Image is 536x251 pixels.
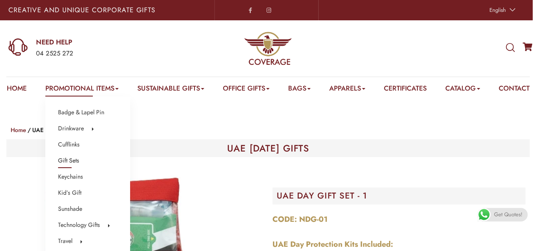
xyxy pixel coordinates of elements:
[8,7,210,14] p: Creative and Unique Corporate Gifts
[272,239,393,250] strong: UAE Day Protection Kits Included:
[58,188,81,199] a: Kid’s Gift
[445,83,480,97] a: Catalog
[58,107,104,118] a: Badge & Lapel Pin
[485,4,517,16] a: English
[58,155,79,166] a: Gift Sets
[58,171,83,182] a: Keychains
[45,83,119,97] a: Promotional Items
[36,38,175,47] a: NEED HELP
[58,123,84,134] a: Drinkware
[329,83,365,97] a: Apparels
[277,192,526,200] h2: UAE DAY GIFT SET - 1
[384,83,427,97] a: Certificates
[499,83,530,97] a: Contact
[288,83,311,97] a: Bags
[223,83,269,97] a: Office Gifts
[272,214,328,225] strong: CODE: NDG-01
[26,125,88,135] li: UAE [DATE] Gifts Set
[58,139,80,150] a: Cufflinks
[11,143,525,153] h1: UAE [DATE] GIFTS
[7,83,27,97] a: Home
[58,236,72,247] a: Travel
[137,83,204,97] a: Sustainable Gifts
[11,126,26,134] a: Home
[58,204,82,215] a: Sunshade
[489,6,505,14] span: English
[494,208,522,221] span: Get Quotes!
[36,48,175,59] div: 04 2525 272
[58,220,100,231] a: Technology Gifts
